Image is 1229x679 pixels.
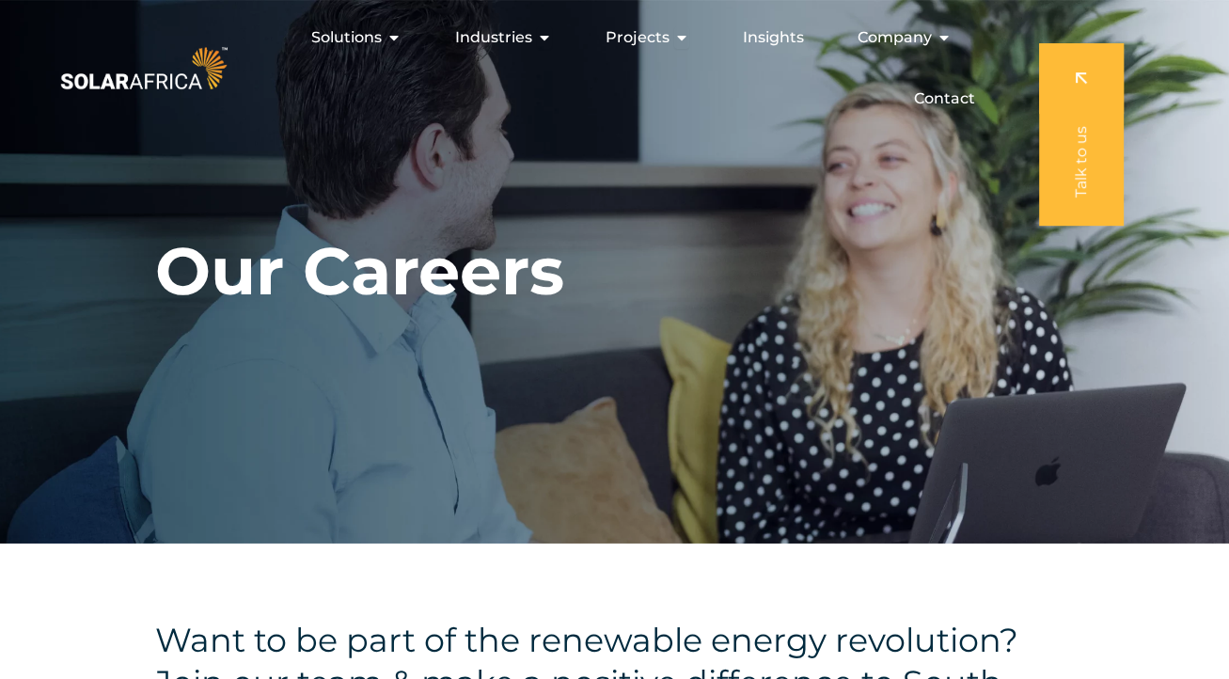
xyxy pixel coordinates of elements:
[155,231,564,311] h1: Our Careers
[606,26,670,49] span: Projects
[455,26,532,49] span: Industries
[231,19,990,118] div: Menu Toggle
[743,26,804,49] a: Insights
[311,26,382,49] span: Solutions
[231,19,990,118] nav: Menu
[914,87,975,110] a: Contact
[858,26,932,49] span: Company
